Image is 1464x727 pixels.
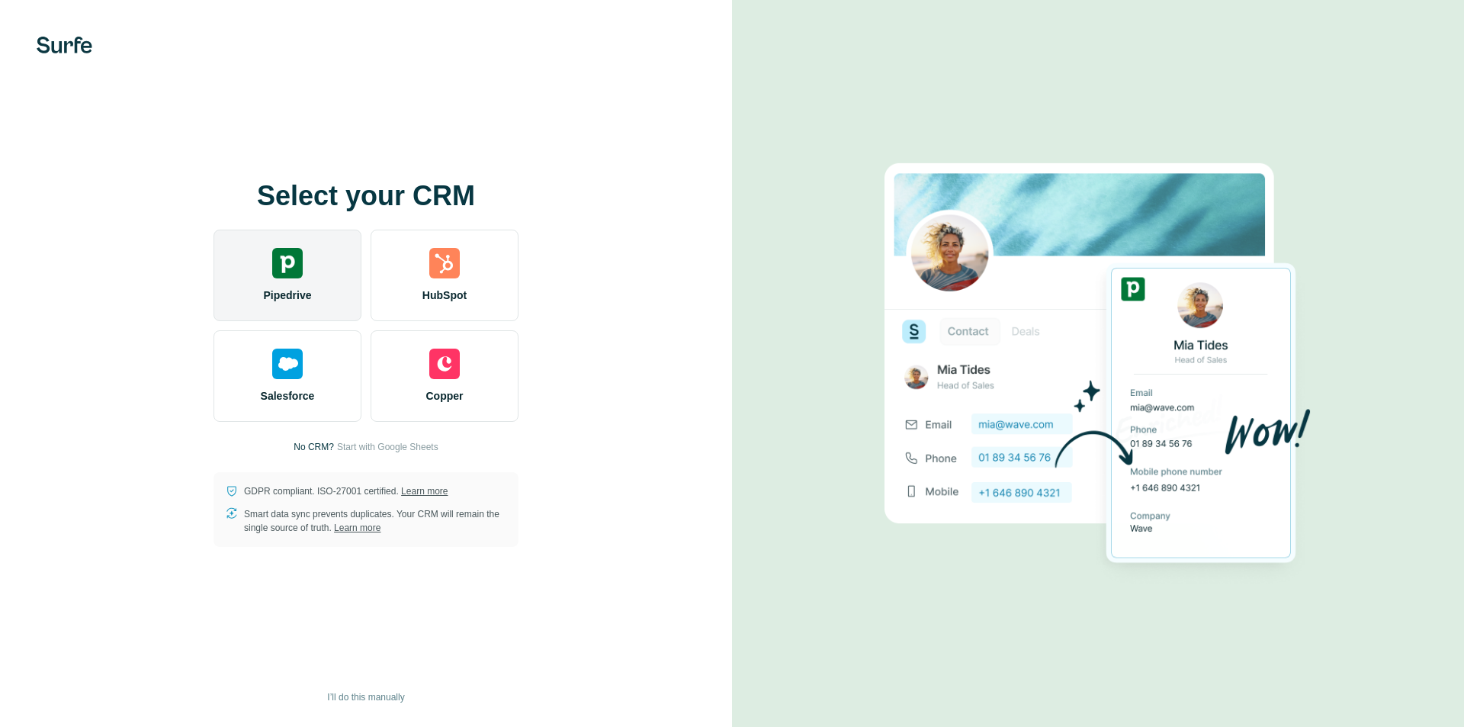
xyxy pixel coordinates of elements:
[426,388,464,404] span: Copper
[244,507,506,535] p: Smart data sync prevents duplicates. Your CRM will remain the single source of truth.
[401,486,448,497] a: Learn more
[272,349,303,379] img: salesforce's logo
[213,181,518,211] h1: Select your CRM
[272,248,303,278] img: pipedrive's logo
[327,690,404,704] span: I’ll do this manually
[316,686,415,709] button: I’ll do this manually
[263,288,311,303] span: Pipedrive
[294,440,334,454] p: No CRM?
[429,248,460,278] img: hubspot's logo
[429,349,460,379] img: copper's logo
[261,388,315,404] span: Salesforce
[37,37,92,53] img: Surfe's logo
[422,288,467,303] span: HubSpot
[884,137,1311,590] img: PIPEDRIVE image
[244,484,448,498] p: GDPR compliant. ISO-27001 certified.
[334,523,380,533] a: Learn more
[337,440,438,454] button: Start with Google Sheets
